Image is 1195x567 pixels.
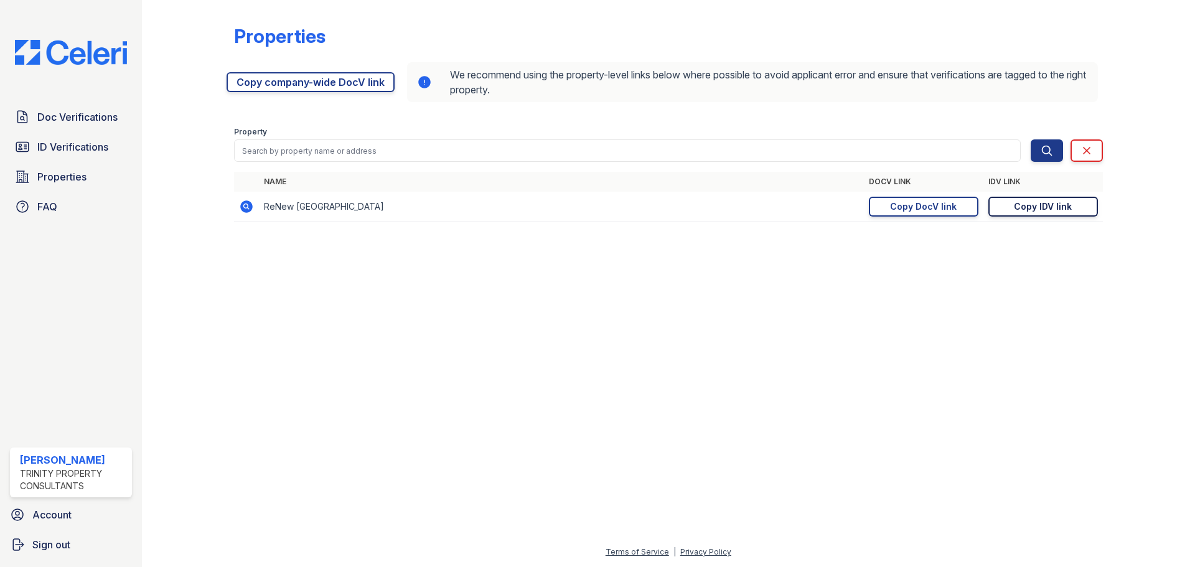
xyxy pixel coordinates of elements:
label: Property [234,127,267,137]
div: | [673,547,676,556]
div: Properties [234,25,326,47]
span: ID Verifications [37,139,108,154]
div: Copy IDV link [1014,200,1072,213]
span: Doc Verifications [37,110,118,124]
span: Sign out [32,537,70,552]
a: Doc Verifications [10,105,132,129]
a: Account [5,502,137,527]
div: We recommend using the property-level links below where possible to avoid applicant error and ens... [407,62,1098,102]
td: ReNew [GEOGRAPHIC_DATA] [259,192,864,222]
span: Properties [37,169,87,184]
a: Sign out [5,532,137,557]
a: FAQ [10,194,132,219]
a: ID Verifications [10,134,132,159]
th: IDV Link [983,172,1103,192]
span: Account [32,507,72,522]
span: FAQ [37,199,57,214]
a: Copy DocV link [869,197,978,217]
a: Copy company-wide DocV link [227,72,395,92]
div: [PERSON_NAME] [20,452,127,467]
a: Terms of Service [606,547,669,556]
div: Trinity Property Consultants [20,467,127,492]
th: DocV Link [864,172,983,192]
input: Search by property name or address [234,139,1021,162]
img: CE_Logo_Blue-a8612792a0a2168367f1c8372b55b34899dd931a85d93a1a3d3e32e68fde9ad4.png [5,40,137,65]
a: Properties [10,164,132,189]
th: Name [259,172,864,192]
div: Copy DocV link [890,200,957,213]
a: Copy IDV link [988,197,1098,217]
a: Privacy Policy [680,547,731,556]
